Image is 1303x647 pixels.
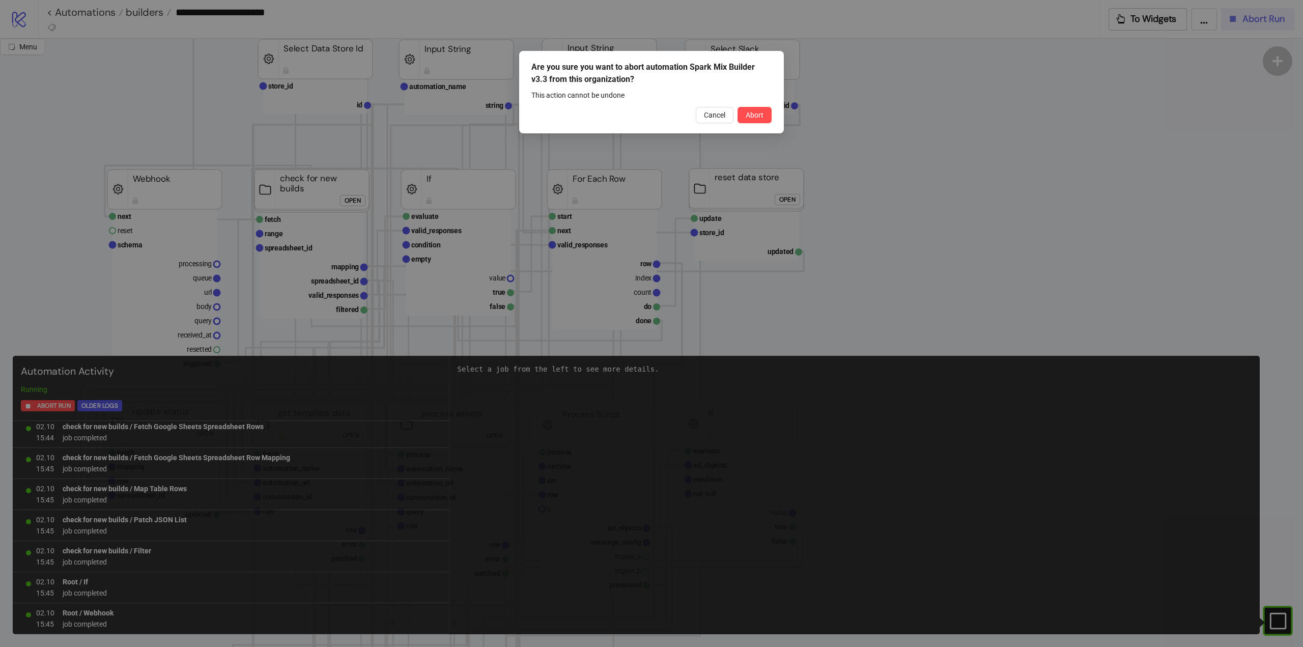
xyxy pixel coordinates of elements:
div: This action cannot be undone [531,90,772,101]
div: Are you sure you want to abort automation Spark Mix Builder v3.3 from this organization? [531,61,772,86]
button: Abort [738,107,772,123]
span: Cancel [704,111,725,119]
button: Cancel [696,107,733,123]
span: Abort [746,111,763,119]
